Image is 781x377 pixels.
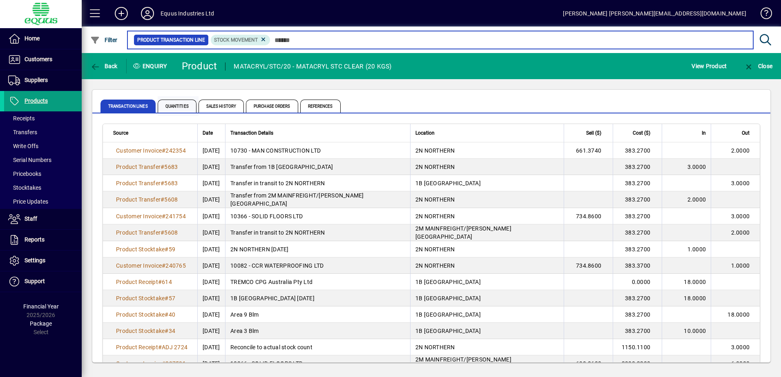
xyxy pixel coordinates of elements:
span: 3.0000 [731,180,750,186]
span: Sell ($) [586,129,601,137]
span: 2.0000 [731,229,750,236]
span: Transaction Details [230,129,273,137]
span: 2M MAINFREIGHT/[PERSON_NAME] [GEOGRAPHIC_DATA] [415,225,511,240]
span: Home [25,35,40,42]
td: [DATE] [197,224,225,241]
span: # [161,164,164,170]
span: Cost ($) [633,129,650,137]
span: 237531 [165,360,186,367]
a: Pricebooks [4,167,82,181]
span: Filter [90,37,118,43]
td: 383.2700 [613,323,662,339]
a: Settings [4,251,82,271]
span: # [165,246,168,253]
span: Product Transfer [116,164,161,170]
span: Package [30,320,52,327]
td: 383.2700 [613,241,662,257]
span: # [165,328,168,334]
span: 1.0000 [687,246,706,253]
span: Write Offs [8,143,38,149]
span: 1B [GEOGRAPHIC_DATA] [415,311,481,318]
td: 2300.2200 [613,355,662,372]
td: [DATE] [197,257,225,274]
span: Product Stocktake [116,246,165,253]
span: 2N NORTHERN [415,196,455,203]
a: Product Stocktake#34 [113,326,178,335]
td: [DATE] [197,159,225,175]
a: Product Transfer#5608 [113,228,181,237]
span: View Product [692,60,727,73]
a: Product Receipt#ADJ 2724 [113,343,190,352]
td: 383.2700 [613,175,662,191]
span: 34 [169,328,176,334]
td: 2N NORTHERN [DATE] [225,241,410,257]
td: Transfer from 1B [GEOGRAPHIC_DATA] [225,159,410,175]
span: Transfers [8,129,37,135]
td: Transfer in transit to 2N NORTHERN [225,175,410,191]
td: 10730 - MAN CONSTRUCTION LTD [225,142,410,159]
td: 734.8600 [564,257,613,274]
span: 242354 [165,147,186,154]
span: # [161,229,164,236]
span: 59 [169,246,176,253]
span: 1B [GEOGRAPHIC_DATA] [415,295,481,302]
a: Staff [4,209,82,229]
a: Suppliers [4,70,82,91]
span: # [158,344,162,350]
td: 10366 - SOLID FLOORS LTD [225,208,410,224]
span: Product Stocktake [116,311,165,318]
span: 241754 [165,213,186,220]
span: Suppliers [25,77,48,83]
a: Receipts [4,111,82,125]
span: 2N NORTHERN [415,164,455,170]
span: 2.0000 [687,196,706,203]
td: [DATE] [197,191,225,208]
a: Customer Invoice#240765 [113,261,189,270]
span: Products [25,98,48,104]
span: Stock movement [214,37,258,43]
td: [DATE] [197,306,225,323]
span: # [161,196,164,203]
div: Enquiry [127,60,176,73]
td: [DATE] [197,274,225,290]
span: Product Transfer [116,229,161,236]
a: Stocktakes [4,181,82,195]
span: Source [113,129,128,137]
span: Price Updates [8,198,48,205]
span: 18.0000 [727,311,750,318]
td: 383.2700 [613,306,662,323]
app-page-header-button: Back [82,59,127,73]
span: # [162,147,165,154]
span: 40 [169,311,176,318]
a: Knowledge Base [754,2,771,28]
a: Product Transfer#5608 [113,195,181,204]
span: # [165,295,168,302]
a: Customer Invoice#237531 [113,359,189,368]
a: Product Transfer#5683 [113,162,181,171]
td: Transfer in transit to 2N NORTHERN [225,224,410,241]
a: Customers [4,49,82,70]
span: 240765 [165,262,186,269]
span: 3.0000 [731,344,750,350]
td: Area 3 Blm [225,323,410,339]
span: Back [90,63,118,69]
span: # [158,279,162,285]
button: Back [88,59,120,73]
span: Staff [25,215,37,222]
span: # [162,262,165,269]
span: Product Receipt [116,279,158,285]
td: 1B [GEOGRAPHIC_DATA] [DATE] [225,290,410,306]
span: Product Stocktake [116,328,165,334]
td: [DATE] [197,175,225,191]
a: Price Updates [4,195,82,208]
a: Customer Invoice#242354 [113,146,189,155]
span: 5608 [164,229,178,236]
span: 18.0000 [684,279,706,285]
span: 1B [GEOGRAPHIC_DATA] [415,328,481,334]
span: Customer Invoice [116,147,162,154]
span: Out [742,129,750,137]
td: [DATE] [197,208,225,224]
a: Support [4,271,82,292]
div: [PERSON_NAME] [PERSON_NAME][EMAIL_ADDRESS][DOMAIN_NAME] [563,7,746,20]
td: [DATE] [197,355,225,372]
